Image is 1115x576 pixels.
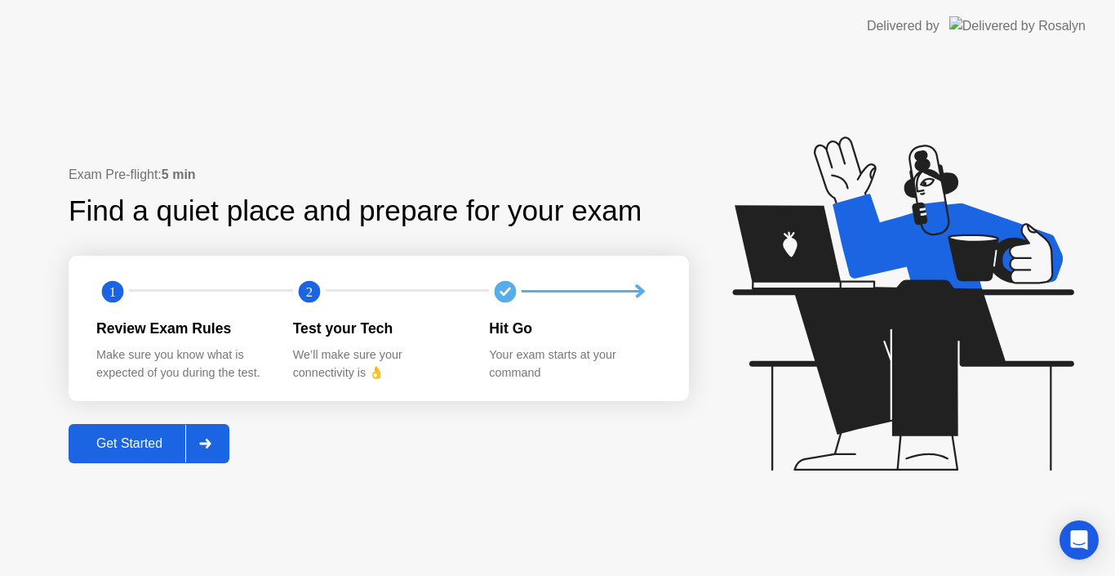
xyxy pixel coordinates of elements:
[162,167,196,181] b: 5 min
[306,284,313,299] text: 2
[489,346,660,382] div: Your exam starts at your command
[1059,520,1099,560] div: Open Intercom Messenger
[96,318,267,339] div: Review Exam Rules
[293,346,464,382] div: We’ll make sure your connectivity is 👌
[69,190,644,233] div: Find a quiet place and prepare for your exam
[949,16,1086,35] img: Delivered by Rosalyn
[73,436,185,451] div: Get Started
[69,424,229,463] button: Get Started
[69,165,689,185] div: Exam Pre-flight:
[109,284,116,299] text: 1
[293,318,464,339] div: Test your Tech
[867,16,940,36] div: Delivered by
[96,346,267,382] div: Make sure you know what is expected of you during the test.
[489,318,660,339] div: Hit Go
